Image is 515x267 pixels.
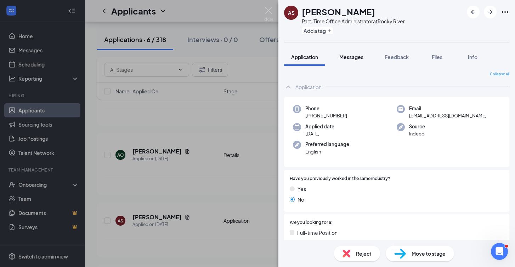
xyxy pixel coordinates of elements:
[356,250,372,257] span: Reject
[305,105,347,112] span: Phone
[385,54,409,60] span: Feedback
[305,148,349,155] span: English
[491,243,508,260] iframe: Intercom live chat
[409,123,425,130] span: Source
[409,105,487,112] span: Email
[490,71,509,77] span: Collapse all
[290,175,390,182] span: Have you previously worked in the same industry?
[305,130,334,137] span: [DATE]
[305,141,349,148] span: Preferred language
[284,83,293,91] svg: ChevronUp
[302,27,333,34] button: PlusAdd a tag
[298,185,306,193] span: Yes
[295,83,322,91] div: Application
[486,8,494,16] svg: ArrowRight
[409,112,487,119] span: [EMAIL_ADDRESS][DOMAIN_NAME]
[432,54,442,60] span: Files
[412,250,446,257] span: Move to stage
[339,54,363,60] span: Messages
[297,229,338,237] span: Full-time Position
[501,8,509,16] svg: Ellipses
[467,6,480,18] button: ArrowLeftNew
[288,9,295,16] div: AS
[290,219,333,226] span: Are you looking for a:
[302,6,375,18] h1: [PERSON_NAME]
[327,29,332,33] svg: Plus
[305,123,334,130] span: Applied date
[298,196,304,203] span: No
[409,130,425,137] span: Indeed
[469,8,477,16] svg: ArrowLeftNew
[484,6,497,18] button: ArrowRight
[291,54,318,60] span: Application
[297,239,339,247] span: Part-time Position
[302,18,405,25] div: Part-Time Office Administrator at Rocky River
[468,54,477,60] span: Info
[305,112,347,119] span: [PHONE_NUMBER]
